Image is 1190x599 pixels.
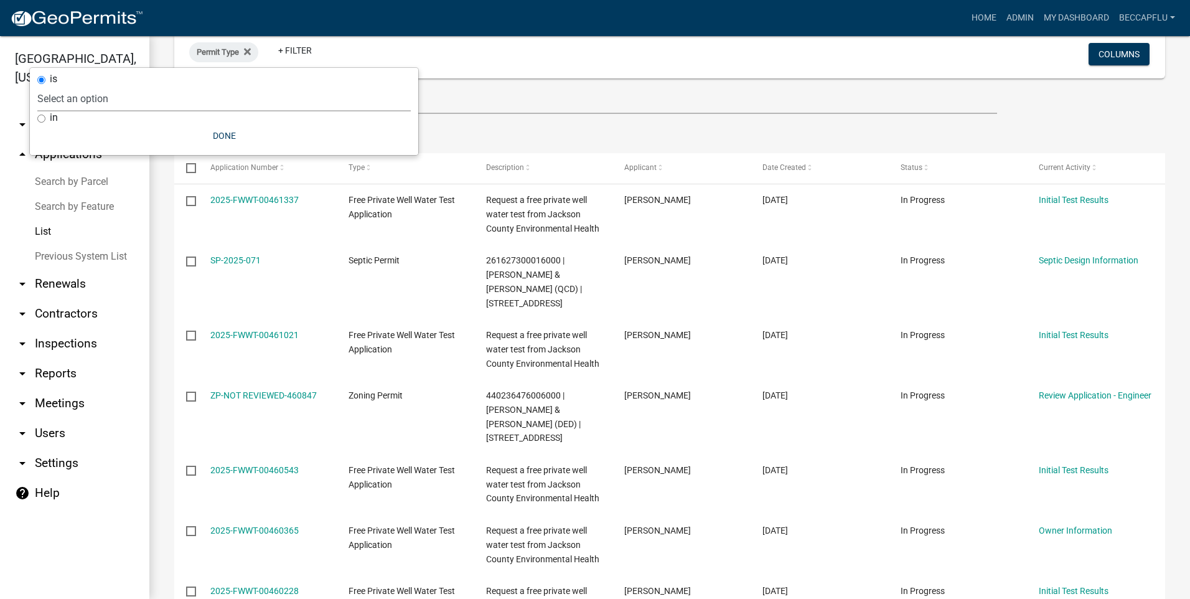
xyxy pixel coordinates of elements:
span: Description [486,163,524,172]
a: 2025-FWWT-00460543 [210,465,299,475]
span: 440236476006000 | Hansen, Scott E & Vicki M (DED) | 39673 304TH ST [486,390,581,443]
span: Request a free private well water test from Jackson County Environmental Health [486,195,599,233]
i: arrow_drop_down [15,456,30,471]
i: arrow_drop_down [15,276,30,291]
span: 08/07/2025 [762,390,788,400]
a: Owner Information [1039,526,1112,535]
datatable-header-cell: Application Number [198,153,336,183]
span: In Progress [901,255,945,265]
datatable-header-cell: Description [474,153,612,183]
span: Type [349,163,365,172]
span: Free Private Well Water Test Application [349,526,455,550]
span: Current Activity [1039,163,1090,172]
span: In Progress [901,390,945,400]
span: Request a free private well water test from Jackson County Environmental Health [486,526,599,564]
span: 08/08/2025 [762,195,788,205]
span: Application Number [210,163,278,172]
a: Initial Test Results [1039,465,1108,475]
a: 2025-FWWT-00461021 [210,330,299,340]
a: My Dashboard [1039,6,1114,30]
span: Paul Dent [624,195,691,205]
span: Scott Hansen [624,390,691,400]
span: Request a free private well water test from Jackson County Environmental Health [486,465,599,504]
datatable-header-cell: Applicant [612,153,751,183]
span: Matthew Trenkamp [624,255,691,265]
span: Request a free private well water test from Jackson County Environmental Health [486,330,599,369]
i: arrow_drop_down [15,396,30,411]
a: Home [967,6,1001,30]
span: 08/06/2025 [762,586,788,596]
a: Initial Test Results [1039,330,1108,340]
label: in [50,113,58,123]
span: 08/07/2025 [762,526,788,535]
button: Columns [1089,43,1150,65]
i: arrow_drop_down [15,306,30,321]
span: In Progress [901,586,945,596]
span: 08/08/2025 [762,330,788,340]
span: Jennifer Waltert [624,526,691,535]
datatable-header-cell: Status [889,153,1027,183]
a: 2025-FWWT-00460365 [210,526,299,535]
span: Molly Weeber [624,330,691,340]
span: In Progress [901,330,945,340]
span: In Progress [901,195,945,205]
span: Septic Permit [349,255,400,265]
a: SP-2025-071 [210,255,261,265]
span: Judith szumlas [624,586,691,596]
span: 08/08/2025 [762,255,788,265]
i: arrow_drop_down [15,117,30,132]
span: In Progress [901,465,945,475]
a: Admin [1001,6,1039,30]
i: arrow_drop_up [15,147,30,162]
i: arrow_drop_down [15,366,30,381]
a: Review Application - Engineer [1039,390,1151,400]
i: help [15,486,30,501]
span: 08/07/2025 [762,465,788,475]
a: Initial Test Results [1039,586,1108,596]
datatable-header-cell: Select [174,153,198,183]
span: Applicant [624,163,657,172]
span: Zoning Permit [349,390,403,400]
i: arrow_drop_down [15,426,30,441]
button: Done [37,125,411,147]
a: + Filter [268,39,322,62]
span: Status [901,163,922,172]
a: ZP-NOT REVIEWED-460847 [210,390,317,400]
span: Free Private Well Water Test Application [349,330,455,354]
input: Search for applications [174,88,997,114]
span: Date Created [762,163,806,172]
span: In Progress [901,526,945,535]
a: Septic Design Information [1039,255,1138,265]
span: Anthony t Herting [624,465,691,475]
a: 2025-FWWT-00460228 [210,586,299,596]
span: Free Private Well Water Test Application [349,465,455,489]
label: is [50,74,57,84]
datatable-header-cell: Date Created [751,153,889,183]
span: 261627300016000 | Trenkamp, Matthew J & Megan J (QCD) | 2291 53RD AVE [486,255,582,308]
span: Free Private Well Water Test Application [349,195,455,219]
a: BeccaPflu [1114,6,1180,30]
a: 2025-FWWT-00461337 [210,195,299,205]
span: Permit Type [197,47,239,57]
i: arrow_drop_down [15,336,30,351]
a: Initial Test Results [1039,195,1108,205]
datatable-header-cell: Type [336,153,474,183]
datatable-header-cell: Current Activity [1027,153,1165,183]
